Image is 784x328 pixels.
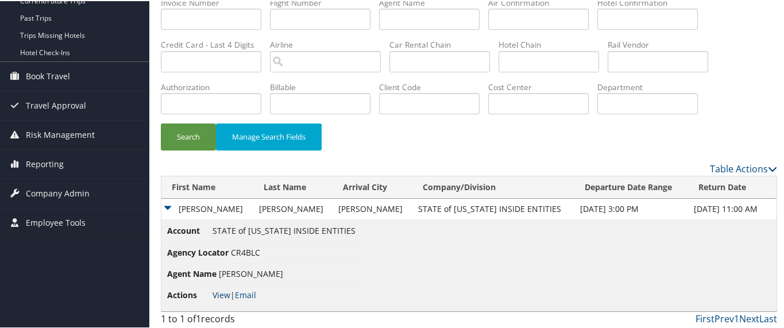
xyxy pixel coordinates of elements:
td: [PERSON_NAME] [253,198,333,218]
label: Authorization [161,80,270,92]
a: View [213,288,230,299]
a: Prev [715,311,734,324]
label: Airline [270,38,389,49]
th: Return Date: activate to sort column ascending [688,175,777,198]
span: [PERSON_NAME] [219,267,283,278]
label: Car Rental Chain [389,38,499,49]
span: Risk Management [26,119,95,148]
span: | [213,288,256,299]
button: Manage Search Fields [216,122,322,149]
label: Cost Center [488,80,597,92]
label: Credit Card - Last 4 Digits [161,38,270,49]
span: CR4BLC [231,246,260,257]
span: Travel Approval [26,90,86,119]
span: Agency Locator [167,245,229,258]
a: Next [739,311,759,324]
th: First Name: activate to sort column ascending [161,175,253,198]
span: Book Travel [26,61,70,90]
span: STATE of [US_STATE] INSIDE ENTITIES [213,224,356,235]
a: 1 [734,311,739,324]
td: [DATE] 3:00 PM [574,198,688,218]
label: Client Code [379,80,488,92]
a: First [696,311,715,324]
span: Employee Tools [26,207,86,236]
label: Billable [270,80,379,92]
td: [DATE] 11:00 AM [688,198,777,218]
th: Company/Division [412,175,574,198]
span: Agent Name [167,267,217,279]
span: Company Admin [26,178,90,207]
td: [PERSON_NAME] [333,198,412,218]
a: Email [235,288,256,299]
label: Rail Vendor [608,38,717,49]
button: Search [161,122,216,149]
td: STATE of [US_STATE] INSIDE ENTITIES [412,198,574,218]
span: 1 [196,311,201,324]
a: Last [759,311,777,324]
span: Reporting [26,149,64,177]
td: [PERSON_NAME] [161,198,253,218]
a: Table Actions [710,161,777,174]
label: Hotel Chain [499,38,608,49]
th: Arrival City: activate to sort column ascending [333,175,412,198]
span: Actions [167,288,210,300]
th: Departure Date Range: activate to sort column descending [574,175,688,198]
th: Last Name: activate to sort column ascending [253,175,333,198]
label: Department [597,80,706,92]
span: Account [167,223,210,236]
